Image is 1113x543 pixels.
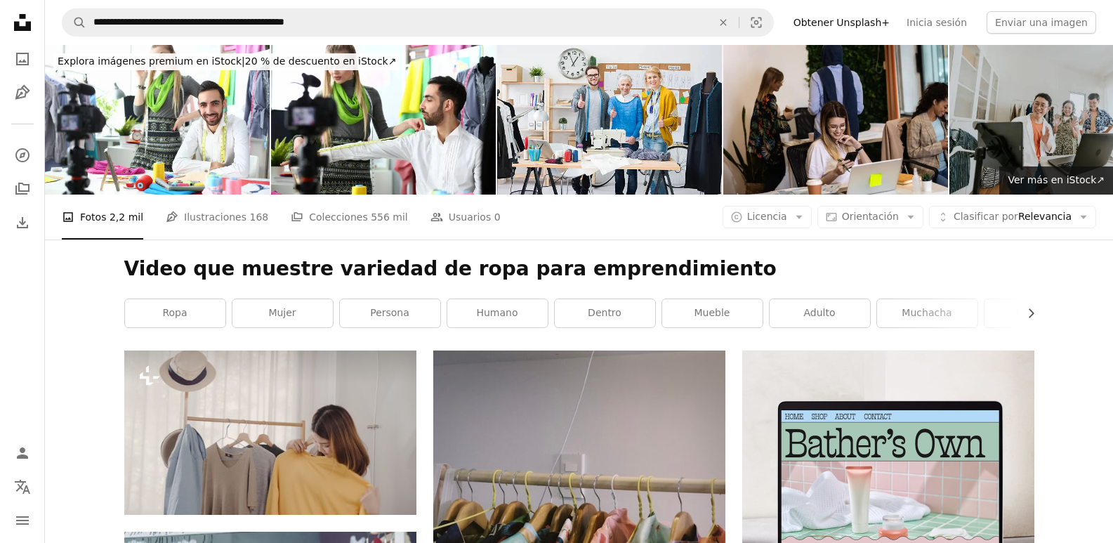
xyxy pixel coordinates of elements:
[8,473,37,501] button: Idioma
[8,209,37,237] a: Historial de descargas
[8,45,37,73] a: Fotos
[497,45,722,195] img: Fashion diseñadores de
[271,45,496,195] img: Contenido de servicio de personalización para el blog de vídeo de Internet
[8,141,37,169] a: Explorar
[662,299,763,327] a: Mueble
[124,351,416,515] img: Hermosa y atractiva joven asiática que elige su ropa de moda en el armario de su casa o tienda. C...
[45,45,270,195] img: Diseño de trajes creando la grabación del blog de moda
[166,195,268,240] a: Ilustraciones 168
[987,11,1096,34] button: Enviar una imagen
[447,299,548,327] a: Humano
[8,175,37,203] a: Colecciones
[898,11,975,34] a: Inicia sesión
[45,45,409,79] a: Explora imágenes premium en iStock|20 % de descuento en iStock↗
[433,523,725,536] a: un perchero de ropa
[747,211,787,222] span: Licencia
[62,8,774,37] form: Encuentra imágenes en todo el sitio
[124,426,416,439] a: Hermosa y atractiva joven asiática que elige su ropa de moda en el armario de su casa o tienda. C...
[954,211,1018,222] span: Clasificar por
[999,166,1113,195] a: Ver más en iStock↗
[877,299,977,327] a: muchacha
[770,299,870,327] a: adulto
[249,209,268,225] span: 168
[58,55,245,67] span: Explora imágenes premium en iStock |
[494,209,501,225] span: 0
[232,299,333,327] a: mujer
[291,195,408,240] a: Colecciones 556 mil
[8,79,37,107] a: Ilustraciones
[954,210,1072,224] span: Relevancia
[1008,174,1105,185] span: Ver más en iStock ↗
[125,299,225,327] a: ropa
[723,45,948,195] img: Grupo de una joven multirracial que trabaja en el cargo.
[430,195,501,240] a: Usuarios 0
[53,53,400,70] div: 20 % de descuento en iStock ↗
[340,299,440,327] a: persona
[723,206,812,228] button: Licencia
[929,206,1096,228] button: Clasificar porRelevancia
[984,299,1085,327] a: cabeza
[371,209,408,225] span: 556 mil
[124,256,1034,282] h1: Video que muestre variedad de ropa para emprendimiento
[62,9,86,36] button: Buscar en Unsplash
[785,11,898,34] a: Obtener Unsplash+
[1018,299,1034,327] button: desplazar lista a la derecha
[555,299,655,327] a: dentro
[708,9,739,36] button: Borrar
[817,206,923,228] button: Orientación
[842,211,899,222] span: Orientación
[8,506,37,535] button: Menú
[8,439,37,467] a: Iniciar sesión / Registrarse
[739,9,773,36] button: Búsqueda visual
